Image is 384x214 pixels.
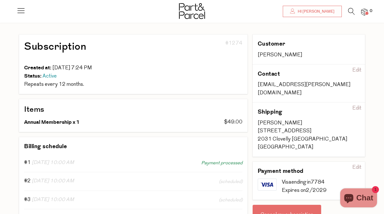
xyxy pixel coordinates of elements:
div: [STREET_ADDRESS] [258,127,360,135]
div: [GEOGRAPHIC_DATA] [258,143,360,152]
span: Status: [24,72,42,80]
span: ending in [291,180,311,185]
span: Hi [PERSON_NAME] [296,9,334,14]
span: (scheduled) [219,178,242,186]
h3: Shipping [258,108,340,116]
span: 0 [368,8,374,14]
span: Annual Membership [24,118,72,126]
div: 2031 Clovelly [GEOGRAPHIC_DATA] [258,135,360,144]
h3: Customer [258,40,340,48]
span: [DATE] 10:00 AM [32,160,74,165]
span: Expires on [282,188,306,193]
div: . [24,81,242,89]
a: Hi [PERSON_NAME] [283,6,342,17]
h3: Billing schedule [24,142,67,151]
span: [DATE] 10:00 AM [32,179,74,184]
inbox-online-store-chat: Shopify online store chat [338,188,379,209]
span: Payment processed [201,160,242,167]
span: [PERSON_NAME] [258,53,302,58]
span: Repeats every [24,82,58,87]
span: x [73,118,75,126]
div: Edit [350,66,364,76]
span: (scheduled) [219,197,242,204]
span: #2 [24,179,31,184]
h1: Subscription [24,40,168,54]
h3: Contact [258,70,340,79]
span: [DATE] 10:00 AM [32,197,74,202]
span: Active [43,74,57,79]
span: #1 [24,160,31,165]
div: Edit [350,163,364,173]
span: [DATE] 7:24 PM [52,66,92,71]
span: Created at: [24,64,51,72]
div: #1274 [173,40,242,64]
span: 12 months [59,82,83,87]
span: 1 [76,118,80,126]
span: $49.00 [224,120,242,125]
h2: Items [24,104,242,115]
h3: Payment method [258,167,340,176]
div: [PERSON_NAME] [258,119,360,128]
a: 0 [361,9,367,15]
div: Edit [350,104,364,114]
span: [EMAIL_ADDRESS][PERSON_NAME][DOMAIN_NAME] [258,82,350,96]
div: Visa 7784 2/2029 [282,179,360,195]
img: Part&Parcel [179,3,205,19]
span: #3 [24,197,31,202]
